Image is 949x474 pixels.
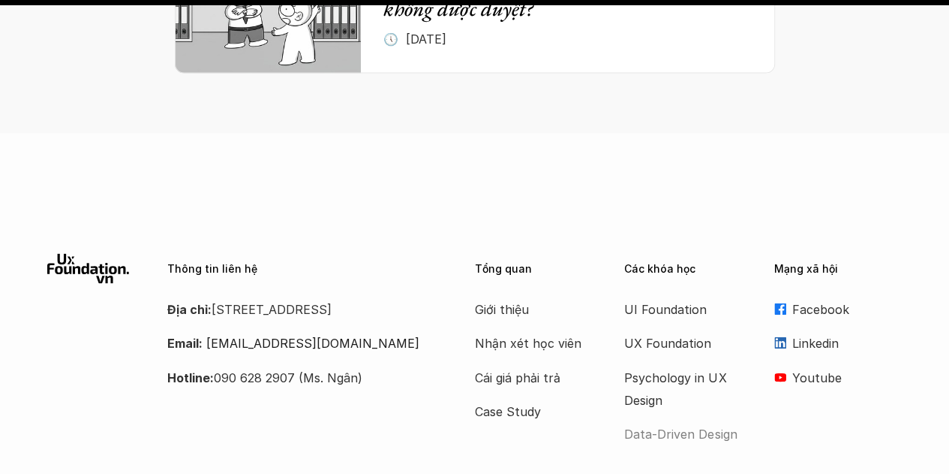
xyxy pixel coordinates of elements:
[206,335,419,350] a: [EMAIL_ADDRESS][DOMAIN_NAME]
[167,335,203,350] strong: Email:
[624,331,744,354] a: UX Foundation
[792,297,902,320] p: Facebook
[475,400,595,422] a: Case Study
[167,297,437,320] p: [STREET_ADDRESS]
[792,331,902,354] p: Linkedin
[475,366,595,388] a: Cái giá phải trả
[624,297,744,320] a: UI Foundation
[167,366,437,388] p: 090 628 2907 (Ms. Ngân)
[774,262,902,275] p: Mạng xã hội
[475,262,602,275] p: Tổng quan
[774,331,902,354] a: Linkedin
[167,301,212,316] strong: Địa chỉ:
[624,366,744,412] a: Psychology in UX Design
[774,297,902,320] a: Facebook
[624,422,744,445] a: Data-Driven Design
[167,370,214,385] strong: Hotline:
[624,262,752,275] p: Các khóa học
[774,366,902,388] a: Youtube
[383,28,446,50] p: 🕔 [DATE]
[792,366,902,388] p: Youtube
[475,331,595,354] a: Nhận xét học viên
[167,262,437,275] p: Thông tin liên hệ
[475,297,595,320] a: Giới thiệu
